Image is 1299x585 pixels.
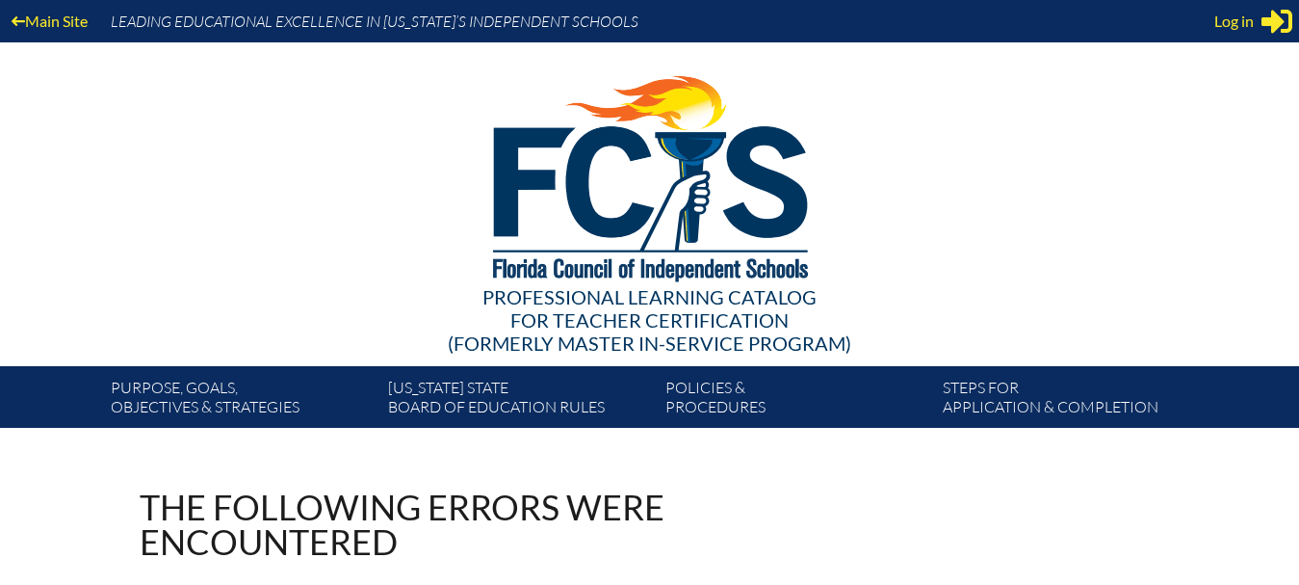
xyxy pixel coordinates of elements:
span: for Teacher Certification [510,308,789,332]
a: [US_STATE] StateBoard of Education rules [380,374,658,428]
svg: Sign in or register [1261,6,1292,37]
div: Professional Learning Catalog (formerly Master In-service Program) [95,285,1205,355]
img: FCISlogo221.eps [451,42,848,306]
a: Policies &Procedures [658,374,935,428]
a: Purpose, goals,objectives & strategies [103,374,380,428]
a: Steps forapplication & completion [935,374,1212,428]
h1: The following errors were encountered [140,490,818,559]
span: Log in [1214,10,1254,33]
a: Main Site [4,8,95,34]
